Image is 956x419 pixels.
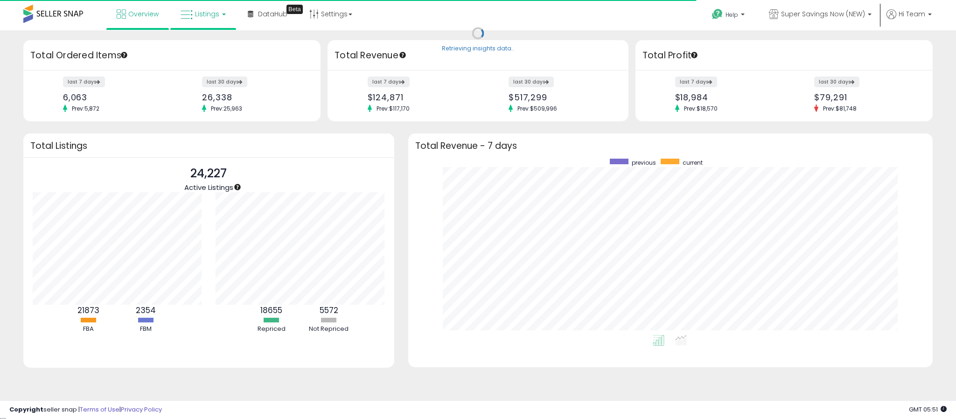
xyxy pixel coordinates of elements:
a: Hi Team [886,9,932,30]
div: Tooltip anchor [690,51,698,59]
div: Tooltip anchor [120,51,128,59]
div: seller snap | | [9,405,162,414]
div: Tooltip anchor [286,5,303,14]
span: current [683,159,703,167]
span: Prev: 25,963 [206,105,247,112]
span: DataHub [258,9,287,19]
div: FBA [61,325,117,334]
strong: Copyright [9,405,43,414]
div: 26,338 [202,92,304,102]
span: Listings [195,9,219,19]
label: last 7 days [63,77,105,87]
div: $79,291 [814,92,916,102]
p: 24,227 [184,165,233,182]
span: Active Listings [184,182,233,192]
div: $517,299 [509,92,612,102]
a: Terms of Use [80,405,119,414]
b: 5572 [320,305,338,316]
span: Prev: $509,996 [513,105,562,112]
label: last 30 days [814,77,859,87]
a: Privacy Policy [121,405,162,414]
b: 21873 [77,305,99,316]
label: last 7 days [675,77,717,87]
h3: Total Revenue - 7 days [415,142,926,149]
span: Prev: $117,170 [372,105,414,112]
label: last 30 days [202,77,247,87]
span: Prev: $18,570 [679,105,722,112]
div: Repriced [244,325,300,334]
label: last 30 days [509,77,554,87]
h3: Total Ordered Items [30,49,314,62]
h3: Total Listings [30,142,387,149]
a: Help [705,1,754,30]
div: Retrieving insights data.. [442,45,514,53]
h3: Total Revenue [335,49,621,62]
h3: Total Profit [642,49,926,62]
span: Overview [128,9,159,19]
span: 2025-10-13 05:51 GMT [909,405,947,414]
span: Super Savings Now (NEW) [781,9,865,19]
b: 18655 [260,305,282,316]
div: Not Repriced [301,325,357,334]
div: Tooltip anchor [398,51,407,59]
div: Tooltip anchor [233,183,242,191]
span: Hi Team [899,9,925,19]
div: $124,871 [368,92,471,102]
b: 2354 [136,305,156,316]
div: FBM [118,325,174,334]
span: Help [726,11,738,19]
span: Prev: 5,872 [67,105,104,112]
span: Prev: $81,748 [818,105,861,112]
i: Get Help [712,8,723,20]
span: previous [632,159,656,167]
label: last 7 days [368,77,410,87]
div: $18,984 [675,92,777,102]
div: 6,063 [63,92,165,102]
